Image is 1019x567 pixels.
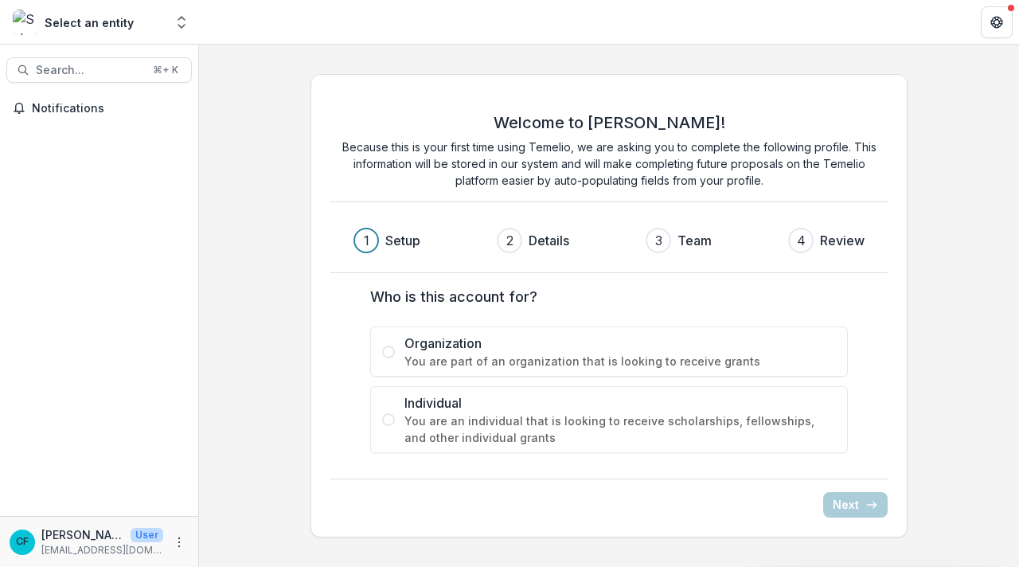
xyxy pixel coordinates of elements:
div: 3 [655,231,662,250]
div: Caden Foley [16,537,29,547]
span: Search... [36,64,143,77]
label: Who is this account for? [370,286,838,307]
h3: Review [820,231,865,250]
h2: Welcome to [PERSON_NAME]! [494,113,725,132]
h3: Details [529,231,569,250]
div: Select an entity [45,14,134,31]
p: [EMAIL_ADDRESS][DOMAIN_NAME] [41,543,163,557]
button: Get Help [981,6,1013,38]
button: More [170,533,189,552]
div: ⌘ + K [150,61,182,79]
button: Search... [6,57,192,83]
button: Open entity switcher [170,6,193,38]
div: Progress [353,228,865,253]
span: You are part of an organization that is looking to receive grants [404,353,836,370]
span: Organization [404,334,836,353]
h3: Setup [385,231,420,250]
p: User [131,528,163,542]
button: Next [823,492,888,518]
div: 4 [797,231,806,250]
img: Select an entity [13,10,38,35]
p: [PERSON_NAME] [41,526,124,543]
span: Notifications [32,102,185,115]
p: Because this is your first time using Temelio, we are asking you to complete the following profil... [330,139,888,189]
div: 2 [506,231,513,250]
span: Individual [404,393,836,413]
span: You are an individual that is looking to receive scholarships, fellowships, and other individual ... [404,413,836,446]
button: Notifications [6,96,192,121]
h3: Team [677,231,712,250]
div: 1 [364,231,369,250]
